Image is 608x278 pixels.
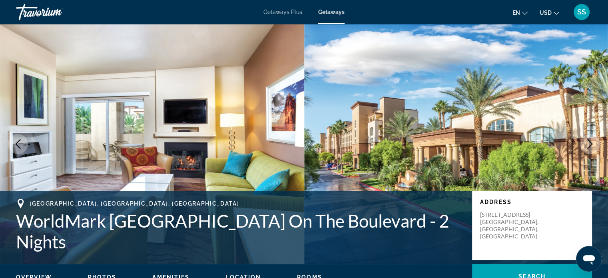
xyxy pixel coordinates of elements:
[30,200,239,207] span: [GEOGRAPHIC_DATA], [GEOGRAPHIC_DATA], [GEOGRAPHIC_DATA]
[580,134,600,154] button: Next image
[577,8,586,16] span: SS
[512,10,520,16] span: en
[318,9,345,15] a: Getaways
[480,199,584,205] p: Address
[576,246,602,272] iframe: Button to launch messaging window
[16,2,96,22] a: Travorium
[540,7,559,18] button: Change currency
[16,210,464,252] h1: WorldMark [GEOGRAPHIC_DATA] On The Boulevard - 2 Nights
[571,4,592,20] button: User Menu
[540,10,552,16] span: USD
[512,7,528,18] button: Change language
[480,211,544,240] p: [STREET_ADDRESS] [GEOGRAPHIC_DATA], [GEOGRAPHIC_DATA], [GEOGRAPHIC_DATA]
[263,9,302,15] a: Getaways Plus
[8,134,28,154] button: Previous image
